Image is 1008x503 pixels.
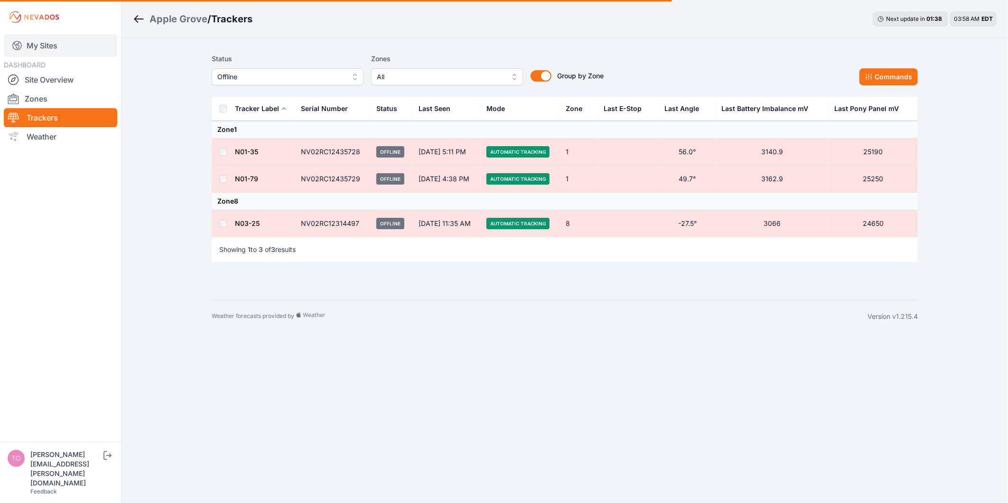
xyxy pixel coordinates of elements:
button: Commands [859,68,918,85]
span: Automatic Tracking [486,173,550,185]
td: -27.5° [659,210,716,237]
td: NV02RC12314497 [295,210,371,237]
button: Last Battery Imbalance mV [722,97,816,120]
span: Offline [217,71,345,83]
span: Automatic Tracking [486,146,550,158]
td: 25250 [829,166,918,193]
a: N01-79 [235,175,258,183]
a: Weather [4,127,117,146]
div: Serial Number [301,104,348,113]
td: [DATE] 11:35 AM [413,210,481,237]
button: Serial Number [301,97,355,120]
span: Offline [376,218,404,229]
td: 1 [560,166,598,193]
img: Nevados [8,9,61,25]
a: Apple Grove [149,12,207,26]
p: Showing to of results [219,245,296,254]
nav: Breadcrumb [133,7,252,31]
td: 3140.9 [716,139,829,166]
td: 24650 [829,210,918,237]
span: 3 [259,245,263,253]
button: Status [376,97,405,120]
span: All [377,71,504,83]
div: Last Pony Panel mV [834,104,899,113]
span: / [207,12,211,26]
div: Last Angle [664,104,699,113]
td: 8 [560,210,598,237]
td: 3162.9 [716,166,829,193]
button: Zone [566,97,590,120]
div: Weather forecasts provided by [212,312,868,321]
span: 3 [271,245,275,253]
button: Last Angle [664,97,707,120]
button: Tracker Label [235,97,287,120]
td: 1 [560,139,598,166]
td: 3066 [716,210,829,237]
td: Zone 1 [212,121,918,139]
button: Last E-Stop [604,97,649,120]
img: tomasz.barcz@energix-group.com [8,450,25,467]
div: Last Seen [419,97,475,120]
div: Tracker Label [235,104,279,113]
td: 49.7° [659,166,716,193]
span: Automatic Tracking [486,218,550,229]
td: [DATE] 4:38 PM [413,166,481,193]
a: Site Overview [4,70,117,89]
span: Offline [376,173,404,185]
td: NV02RC12435728 [295,139,371,166]
label: Status [212,53,364,65]
td: 25190 [829,139,918,166]
h3: Trackers [211,12,252,26]
a: N03-25 [235,219,260,227]
button: Last Pony Panel mV [834,97,906,120]
div: [PERSON_NAME][EMAIL_ADDRESS][PERSON_NAME][DOMAIN_NAME] [30,450,102,488]
button: Mode [486,97,513,120]
div: Last Battery Imbalance mV [722,104,809,113]
div: Version v1.215.4 [868,312,918,321]
button: All [371,68,523,85]
div: Status [376,104,397,113]
td: [DATE] 5:11 PM [413,139,481,166]
div: Last E-Stop [604,104,642,113]
a: Feedback [30,488,57,495]
span: 1 [248,245,251,253]
a: Zones [4,89,117,108]
a: Trackers [4,108,117,127]
label: Zones [371,53,523,65]
td: Zone 8 [212,193,918,210]
div: Zone [566,104,582,113]
div: Mode [486,104,505,113]
span: Next update in [886,15,925,22]
td: 56.0° [659,139,716,166]
a: My Sites [4,34,117,57]
span: Group by Zone [557,72,604,80]
span: Offline [376,146,404,158]
span: DASHBOARD [4,61,46,69]
a: N01-35 [235,148,258,156]
td: NV02RC12435729 [295,166,371,193]
button: Offline [212,68,364,85]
